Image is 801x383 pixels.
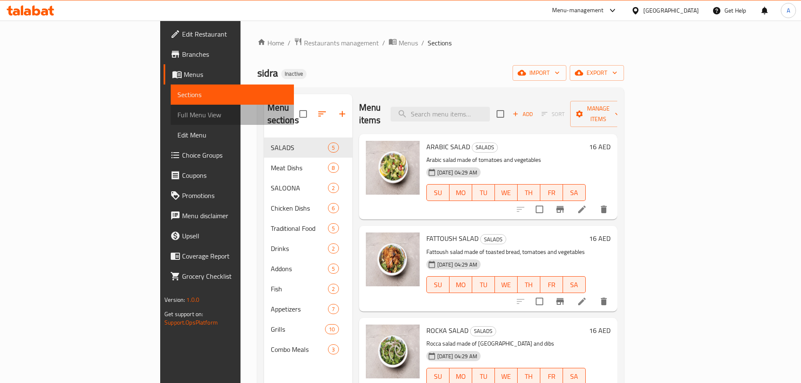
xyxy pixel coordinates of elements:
[328,284,338,294] div: items
[563,276,586,293] button: SA
[492,105,509,123] span: Select section
[264,134,352,363] nav: Menu sections
[182,170,287,180] span: Coupons
[426,155,586,165] p: Arabic salad made of tomatoes and vegetables
[453,279,469,291] span: MO
[328,304,338,314] div: items
[382,38,385,48] li: /
[164,294,185,305] span: Version:
[426,232,478,245] span: FATTOUSH SALAD
[264,218,352,238] div: Traditional Food5
[470,326,496,336] div: SALADS
[366,141,420,195] img: ARABIC SALAD
[472,143,498,153] div: SALADS
[643,6,699,15] div: [GEOGRAPHIC_DATA]
[271,143,328,153] span: SALADS
[430,370,446,383] span: SU
[304,38,379,48] span: Restaurants management
[495,276,518,293] button: WE
[577,204,587,214] a: Edit menu item
[449,276,472,293] button: MO
[264,279,352,299] div: Fish2
[544,370,560,383] span: FR
[389,37,418,48] a: Menus
[570,101,627,127] button: Manage items
[164,246,294,266] a: Coverage Report
[164,185,294,206] a: Promotions
[264,158,352,178] div: Meat Dishs8
[495,184,518,201] button: WE
[521,279,537,291] span: TH
[471,326,496,336] span: SALADS
[570,65,624,81] button: export
[182,231,287,241] span: Upsell
[426,140,470,153] span: ARABIC SALAD
[271,183,328,193] span: SALOONA
[271,243,328,254] span: Drinks
[164,309,203,320] span: Get support on:
[366,232,420,286] img: FATTOUSH SALAD
[498,187,514,199] span: WE
[426,247,586,257] p: Fattoush salad made of toasted bread, tomatoes and vegetables
[328,203,338,213] div: items
[264,238,352,259] div: Drinks2
[328,184,338,192] span: 2
[271,304,328,314] span: Appetizers
[177,130,287,140] span: Edit Menu
[544,187,560,199] span: FR
[472,184,495,201] button: TU
[264,137,352,158] div: SALADS5
[271,264,328,274] span: Addons
[566,187,582,199] span: SA
[328,245,338,253] span: 2
[453,187,469,199] span: MO
[328,143,338,153] div: items
[328,223,338,233] div: items
[328,265,338,273] span: 5
[328,204,338,212] span: 6
[513,65,566,81] button: import
[186,294,199,305] span: 1.0.0
[540,276,563,293] button: FR
[577,296,587,306] a: Edit menu item
[164,317,218,328] a: Support.OpsPlatform
[449,184,472,201] button: MO
[518,184,540,201] button: TH
[328,163,338,173] div: items
[328,225,338,232] span: 5
[271,284,328,294] span: Fish
[271,163,328,173] span: Meat Dishs
[294,105,312,123] span: Select all sections
[184,69,287,79] span: Menus
[426,324,468,337] span: ROCKA SALAD
[171,85,294,105] a: Sections
[264,259,352,279] div: Addons5
[328,264,338,274] div: items
[430,187,446,199] span: SU
[164,165,294,185] a: Coupons
[182,271,287,281] span: Grocery Checklist
[521,187,537,199] span: TH
[171,105,294,125] a: Full Menu View
[421,38,424,48] li: /
[328,243,338,254] div: items
[328,344,338,354] div: items
[164,44,294,64] a: Branches
[271,223,328,233] span: Traditional Food
[182,29,287,39] span: Edit Restaurant
[426,276,449,293] button: SU
[594,199,614,219] button: delete
[509,108,536,121] button: Add
[544,279,560,291] span: FR
[519,68,560,78] span: import
[182,251,287,261] span: Coverage Report
[550,291,570,312] button: Branch-specific-item
[434,352,481,360] span: [DATE] 04:29 AM
[177,110,287,120] span: Full Menu View
[325,324,338,334] div: items
[328,305,338,313] span: 7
